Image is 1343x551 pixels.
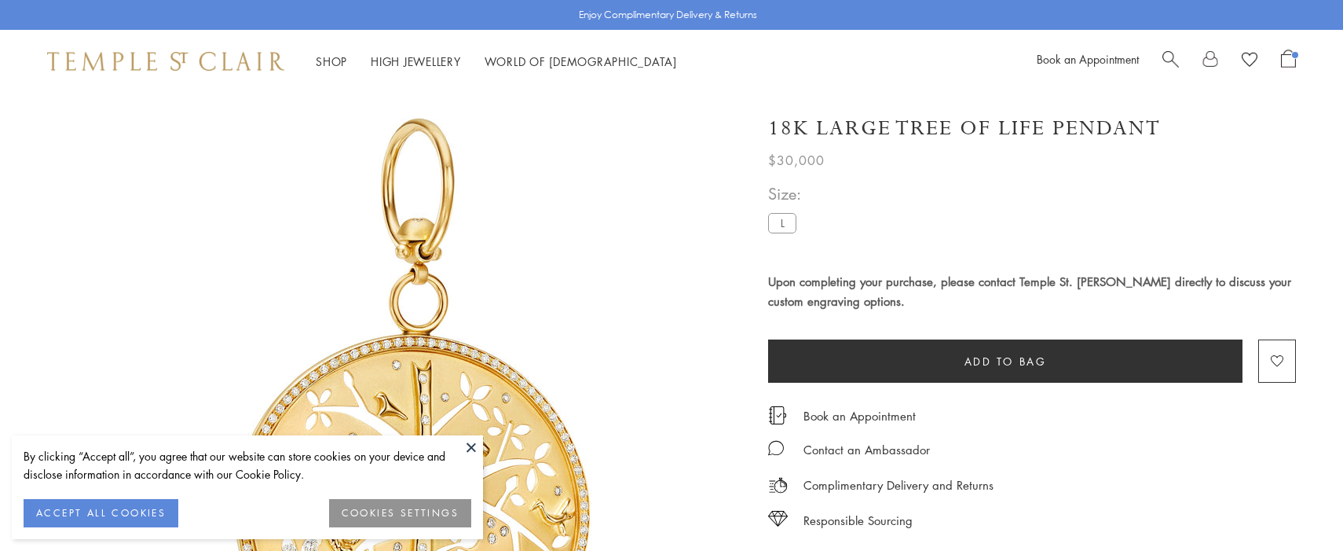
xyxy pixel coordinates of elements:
[768,406,787,424] img: icon_appointment.svg
[329,499,471,527] button: COOKIES SETTINGS
[768,115,1161,142] h1: 18K Large Tree of Life Pendant
[768,213,796,233] label: L
[316,53,347,69] a: ShopShop
[485,53,677,69] a: World of [DEMOGRAPHIC_DATA]World of [DEMOGRAPHIC_DATA]
[768,340,1242,383] button: Add to bag
[371,53,461,69] a: High JewelleryHigh Jewellery
[47,52,284,71] img: Temple St. Clair
[1264,477,1327,535] iframe: Gorgias live chat messenger
[768,511,788,527] img: icon_sourcing.svg
[1037,51,1139,67] a: Book an Appointment
[1281,50,1296,73] a: Open Shopping Bag
[1242,50,1257,73] a: View Wishlist
[803,511,913,531] div: Responsible Sourcing
[768,150,825,171] span: $30,000
[768,476,788,495] img: icon_delivery.svg
[579,7,757,23] p: Enjoy Complimentary Delivery & Returns
[1162,50,1179,73] a: Search
[803,440,930,460] div: Contact an Ambassador
[964,353,1047,370] span: Add to bag
[24,447,471,483] div: By clicking “Accept all”, you agree that our website can store cookies on your device and disclos...
[803,407,916,424] a: Book an Appointment
[316,52,677,72] nav: Main navigation
[24,499,178,527] button: ACCEPT ALL COOKIES
[768,272,1296,311] h4: Upon completing your purchase, please contact Temple St. [PERSON_NAME] directly to discuss your c...
[803,476,994,495] p: Complimentary Delivery and Returns
[768,440,784,456] img: MessageIcon-01_2.svg
[768,181,803,207] span: Size:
